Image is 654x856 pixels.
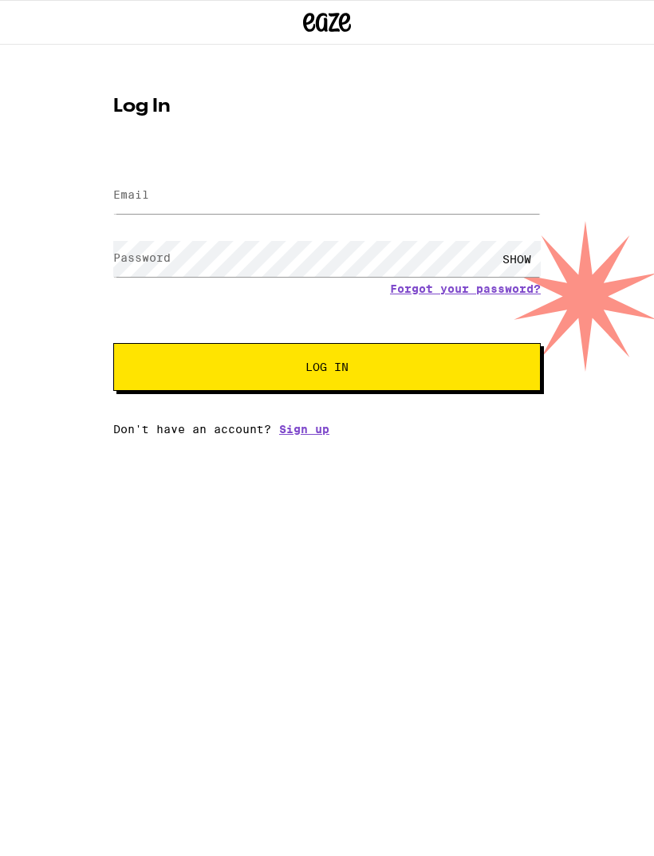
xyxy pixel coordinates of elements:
input: Email [113,178,541,214]
div: SHOW [493,241,541,277]
button: Log In [113,343,541,391]
a: Forgot your password? [390,282,541,295]
span: Log In [305,361,349,373]
label: Email [113,188,149,201]
h1: Log In [113,97,541,116]
div: Don't have an account? [113,423,541,436]
label: Password [113,251,171,264]
a: Sign up [279,423,329,436]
